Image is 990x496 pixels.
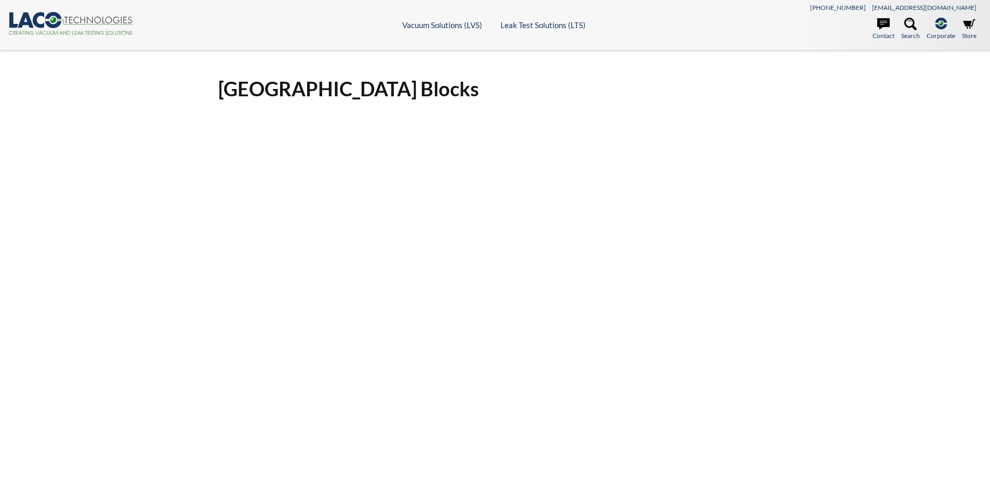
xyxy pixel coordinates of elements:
[402,20,482,30] a: Vacuum Solutions (LVS)
[218,76,772,101] h1: [GEOGRAPHIC_DATA] Blocks
[901,18,920,41] a: Search
[962,18,976,41] a: Store
[873,18,894,41] a: Contact
[927,31,955,41] span: Corporate
[500,20,586,30] a: Leak Test Solutions (LTS)
[810,4,866,11] a: [PHONE_NUMBER]
[872,4,976,11] a: [EMAIL_ADDRESS][DOMAIN_NAME]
